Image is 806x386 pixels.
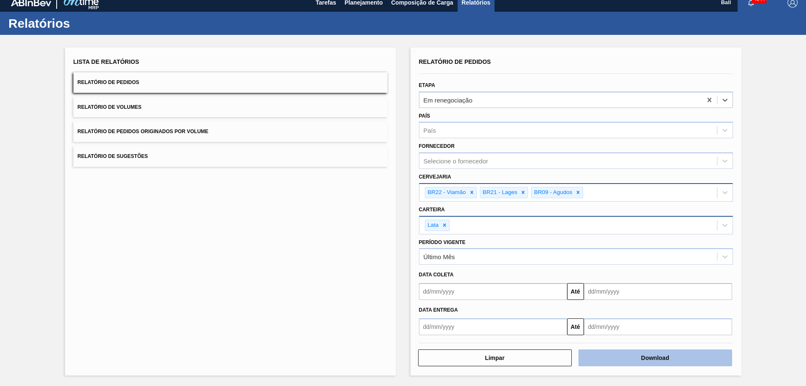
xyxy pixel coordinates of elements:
[73,146,387,167] button: Relatório de Sugestões
[584,283,732,300] input: dd/mm/yyyy
[425,220,440,231] div: Lata
[73,58,139,65] span: Lista de Relatórios
[419,283,567,300] input: dd/mm/yyyy
[78,79,139,85] span: Relatório de Pedidos
[424,127,436,134] div: País
[419,143,455,149] label: Fornecedor
[8,18,157,28] h1: Relatórios
[424,158,488,165] div: Selecione o fornecedor
[73,97,387,118] button: Relatório de Volumes
[424,253,455,260] div: Último Mês
[419,318,567,335] input: dd/mm/yyyy
[78,153,148,159] span: Relatório de Sugestões
[419,272,454,278] span: Data coleta
[419,307,458,313] span: Data entrega
[419,82,435,88] label: Etapa
[425,187,467,198] div: BR22 - Viamão
[73,121,387,142] button: Relatório de Pedidos Originados por Volume
[78,129,209,134] span: Relatório de Pedidos Originados por Volume
[419,113,430,119] label: País
[480,187,519,198] div: BR21 - Lages
[531,187,573,198] div: BR09 - Agudos
[419,207,445,213] label: Carteira
[424,96,473,103] div: Em renegociação
[584,318,732,335] input: dd/mm/yyyy
[419,58,491,65] span: Relatório de Pedidos
[567,318,584,335] button: Até
[578,349,732,366] button: Download
[73,72,387,93] button: Relatório de Pedidos
[419,239,466,245] label: Período Vigente
[78,104,141,110] span: Relatório de Volumes
[419,174,451,180] label: Cervejaria
[418,349,572,366] button: Limpar
[567,283,584,300] button: Até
